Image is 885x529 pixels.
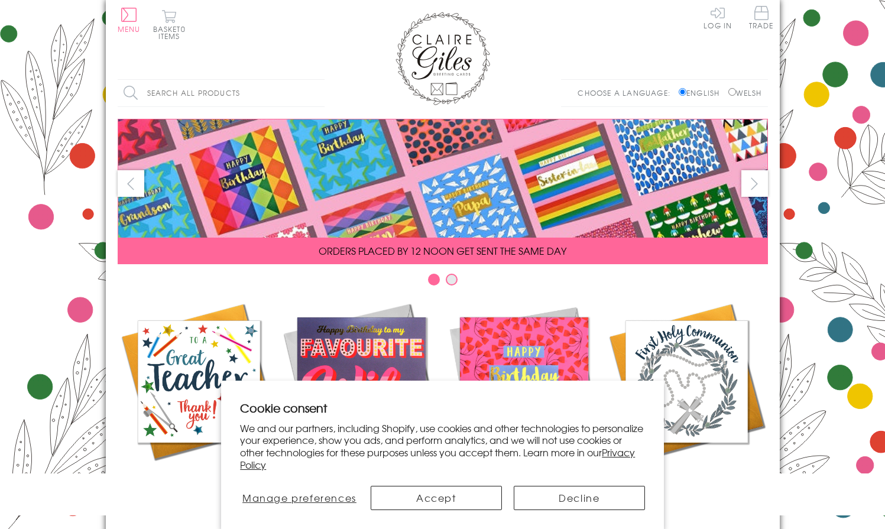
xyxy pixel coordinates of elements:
a: Privacy Policy [240,445,635,472]
div: Carousel Pagination [118,273,768,291]
span: Trade [749,6,774,29]
span: 0 items [158,24,186,41]
button: next [741,170,768,197]
button: Manage preferences [240,486,358,510]
button: Carousel Page 2 [446,274,458,285]
a: Log In [704,6,732,29]
h2: Cookie consent [240,400,645,416]
button: Accept [371,486,502,510]
input: Search all products [118,80,325,106]
a: New Releases [280,300,443,486]
span: ORDERS PLACED BY 12 NOON GET SENT THE SAME DAY [319,244,566,258]
p: We and our partners, including Shopify, use cookies and other technologies to personalize your ex... [240,422,645,471]
button: Decline [514,486,645,510]
a: Academic [118,300,280,486]
input: English [679,88,686,96]
span: Menu [118,24,141,34]
a: Communion and Confirmation [605,300,768,500]
input: Search [313,80,325,106]
span: Communion and Confirmation [636,472,737,500]
p: Choose a language: [578,87,676,98]
img: Claire Giles Greetings Cards [396,12,490,105]
button: prev [118,170,144,197]
input: Welsh [728,88,736,96]
button: Carousel Page 1 (Current Slide) [428,274,440,285]
span: Academic [168,472,229,486]
label: Welsh [728,87,762,98]
a: Trade [749,6,774,31]
span: Manage preferences [242,491,356,505]
button: Menu [118,8,141,33]
a: Birthdays [443,300,605,486]
label: English [679,87,725,98]
button: Basket0 items [153,9,186,40]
